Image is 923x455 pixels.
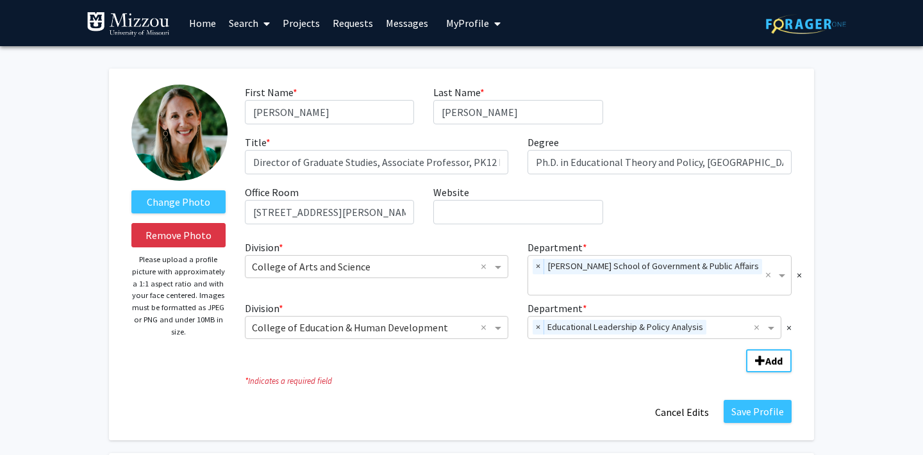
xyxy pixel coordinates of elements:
button: Cancel Edits [647,400,717,424]
span: [PERSON_NAME] School of Government & Public Affairs [544,259,762,274]
label: ChangeProfile Picture [131,190,226,213]
span: × [786,320,792,335]
label: Website [433,185,469,200]
iframe: Chat [10,397,54,445]
a: Projects [276,1,326,45]
img: Profile Picture [131,85,228,181]
div: Division [235,240,519,295]
ng-select: Division [245,255,509,278]
span: × [533,320,544,335]
label: Title [245,135,270,150]
span: Clear all [481,320,492,335]
span: × [533,259,544,274]
a: Requests [326,1,379,45]
ng-select: Division [245,316,509,339]
button: Remove Photo [131,223,226,247]
button: Add Division/Department [746,349,792,372]
div: Department [518,301,801,339]
img: ForagerOne Logo [766,14,846,34]
ng-select: Department [528,255,792,295]
div: Division [235,301,519,339]
span: Educational Leadership & Policy Analysis [544,320,706,335]
button: Save Profile [724,400,792,423]
label: Last Name [433,85,485,100]
span: Clear all [754,320,765,335]
div: Department [518,240,801,295]
span: Clear all [765,267,776,283]
img: University of Missouri Logo [87,12,170,37]
span: My Profile [446,17,489,29]
i: Indicates a required field [245,375,792,387]
a: Search [222,1,276,45]
label: Office Room [245,185,299,200]
span: Clear all [481,259,492,274]
label: First Name [245,85,297,100]
label: Degree [528,135,559,150]
ng-select: Department [528,316,781,339]
b: Add [765,354,783,367]
p: Please upload a profile picture with approximately a 1:1 aspect ratio and with your face centered... [131,254,226,338]
span: × [797,267,802,283]
a: Messages [379,1,435,45]
a: Home [183,1,222,45]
